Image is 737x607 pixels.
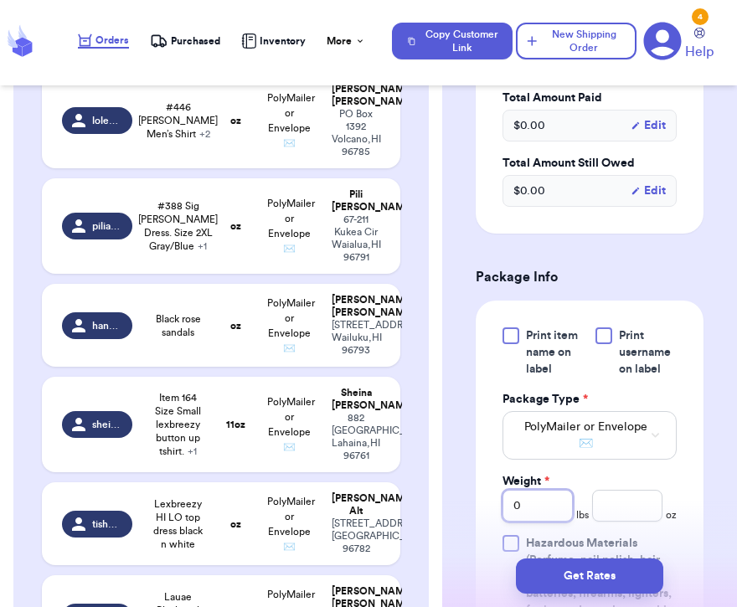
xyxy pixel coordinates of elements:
[666,508,677,522] span: oz
[327,34,365,48] div: More
[150,33,220,49] a: Purchased
[513,117,545,134] span: $ 0.00
[332,213,380,264] div: 67-211 Kukea Cir Waialua , HI 96791
[92,319,122,332] span: hana_medeiros
[226,419,245,430] strong: 11 oz
[198,241,207,251] span: + 1
[516,23,636,59] button: New Shipping Order
[138,199,218,253] span: #388 Sig [PERSON_NAME] Dress. Size 2XL Gray/Blue
[332,108,380,158] div: PO Box 1392 Volcano , HI 96785
[332,517,380,555] div: [STREET_ADDRESS] [GEOGRAPHIC_DATA] , HI 96782
[476,267,703,287] h3: Package Info
[332,412,380,462] div: 882 [GEOGRAPHIC_DATA] Lahaina , HI 96761
[332,387,380,412] div: Sheina [PERSON_NAME]
[267,496,315,552] span: PolyMailer or Envelope ✉️
[692,8,709,25] div: 4
[332,492,380,517] div: [PERSON_NAME] Alt
[502,90,677,106] label: Total Amount Paid
[332,83,380,108] div: [PERSON_NAME] [PERSON_NAME]
[267,93,315,148] span: PolyMailer or Envelope ✉️
[230,321,241,331] strong: oz
[502,473,549,490] label: Weight
[267,298,315,353] span: PolyMailer or Envelope ✉️
[526,327,585,378] span: Print item name on label
[95,33,129,47] span: Orders
[267,397,315,452] span: PolyMailer or Envelope ✉️
[92,114,122,127] span: lolebyki
[685,28,714,62] a: Help
[188,446,197,456] span: + 1
[152,391,204,458] span: Item 164 Size Small lexbreezy button up tshirt.
[502,155,677,172] label: Total Amount Still Owed
[171,34,220,48] span: Purchased
[502,391,588,408] label: Package Type
[230,221,241,231] strong: oz
[516,558,663,594] button: Get Rates
[513,183,545,199] span: $ 0.00
[138,100,218,141] span: #446 [PERSON_NAME] Men’s Shirt
[260,34,306,48] span: Inventory
[230,116,241,126] strong: oz
[241,33,306,49] a: Inventory
[619,327,677,378] span: Print username on label
[332,319,380,357] div: [STREET_ADDRESS] Wailuku , HI 96793
[152,312,204,339] span: Black rose sandals
[78,33,129,49] a: Orders
[576,508,589,522] span: lbs
[230,519,241,529] strong: oz
[152,497,204,551] span: Lexbreezy HI LO top dress black n white
[92,418,122,431] span: sheina.[PERSON_NAME]
[643,22,682,60] a: 4
[92,517,122,531] span: tishaniceta
[631,117,666,134] button: Edit
[199,129,210,139] span: + 2
[332,294,380,319] div: [PERSON_NAME] [PERSON_NAME]
[332,188,380,213] div: Pili [PERSON_NAME]
[631,183,666,199] button: Edit
[526,538,637,549] span: Hazardous Materials
[520,419,652,452] span: PolyMailer or Envelope ✉️
[267,198,315,254] span: PolyMailer or Envelope ✉️
[685,42,714,62] span: Help
[392,23,513,59] button: Copy Customer Link
[92,219,122,233] span: pilialoha_
[502,411,677,460] button: PolyMailer or Envelope ✉️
